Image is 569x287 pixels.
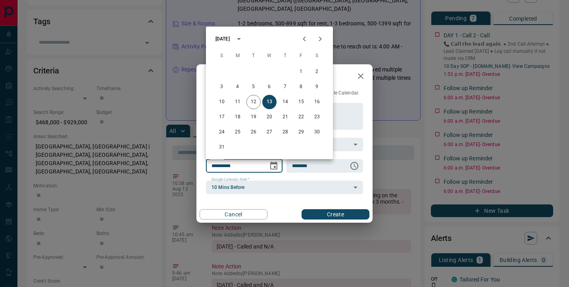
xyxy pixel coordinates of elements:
button: 25 [231,125,245,139]
span: Tuesday [246,48,261,64]
span: Sunday [215,48,229,64]
button: 28 [278,125,292,139]
label: Google Calendar Alert [211,177,250,182]
button: 31 [215,140,229,154]
button: 24 [215,125,229,139]
button: 6 [262,80,277,94]
button: 13 [262,95,277,109]
button: 12 [246,95,261,109]
button: Create [302,209,369,220]
button: Choose time, selected time is 6:00 AM [346,158,362,174]
div: 10 Mins Before [206,181,363,194]
span: Wednesday [262,48,277,64]
button: 18 [231,110,245,124]
button: 3 [215,80,229,94]
button: 26 [246,125,261,139]
button: 4 [231,80,245,94]
span: Monday [231,48,245,64]
button: 16 [310,95,324,109]
button: 9 [310,80,324,94]
button: 15 [294,95,308,109]
button: 22 [294,110,308,124]
button: 23 [310,110,324,124]
button: 10 [215,95,229,109]
button: Choose date, selected date is Aug 13, 2025 [266,158,282,174]
button: 14 [278,95,292,109]
button: 7 [278,80,292,94]
button: 11 [231,95,245,109]
button: 19 [246,110,261,124]
button: calendar view is open, switch to year view [232,32,246,46]
button: 21 [278,110,292,124]
button: 27 [262,125,277,139]
span: Saturday [310,48,324,64]
button: Previous month [296,31,312,47]
div: [DATE] [215,35,230,42]
span: Thursday [278,48,292,64]
button: Cancel [200,209,267,220]
button: Next month [312,31,328,47]
h2: New Task [196,64,250,90]
button: 30 [310,125,324,139]
button: 17 [215,110,229,124]
button: 2 [310,65,324,79]
button: 20 [262,110,277,124]
span: Friday [294,48,308,64]
button: 8 [294,80,308,94]
label: Time [292,156,302,161]
button: 1 [294,65,308,79]
button: 5 [246,80,261,94]
button: 29 [294,125,308,139]
label: Date [211,156,221,161]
